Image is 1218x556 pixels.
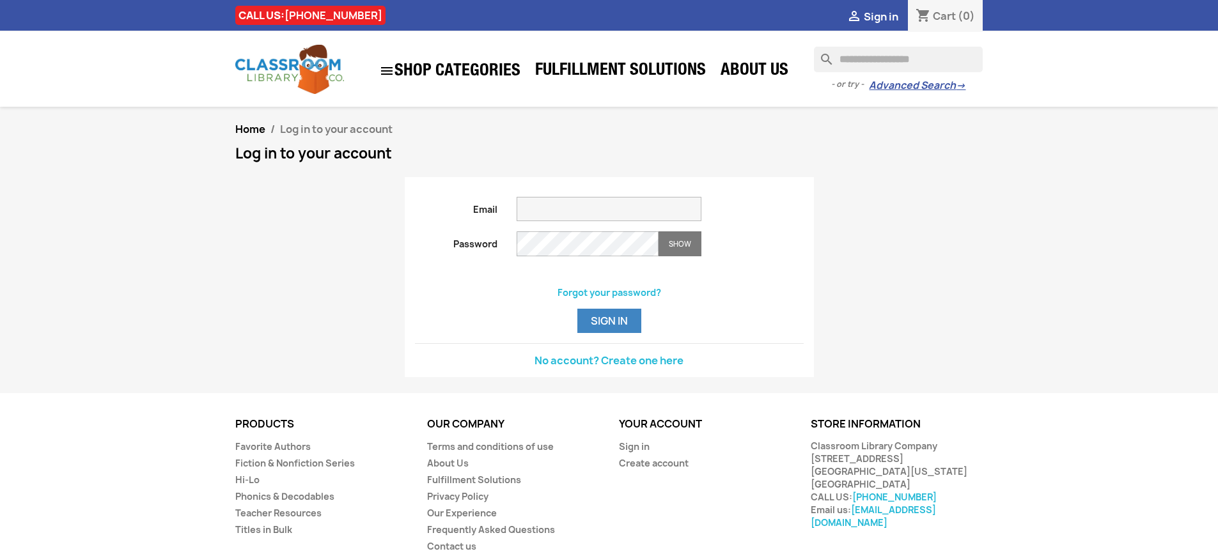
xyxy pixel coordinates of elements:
a: Sign in [619,440,650,452]
span: Cart [933,9,956,23]
span: Sign in [864,10,898,24]
input: Search [814,47,983,72]
a: Phonics & Decodables [235,490,334,502]
div: Classroom Library Company [STREET_ADDRESS] [GEOGRAPHIC_DATA][US_STATE] [GEOGRAPHIC_DATA] CALL US:... [811,440,983,529]
a: Fulfillment Solutions [427,474,521,486]
img: Classroom Library Company [235,45,344,94]
input: Password input [517,231,659,256]
a: [PHONE_NUMBER] [852,491,937,503]
a: Home [235,122,265,136]
a: Terms and conditions of use [427,440,554,452]
p: Our company [427,419,600,430]
a: Fulfillment Solutions [529,59,712,84]
i: search [814,47,829,62]
a: SHOP CATEGORIES [373,57,527,85]
a: [PHONE_NUMBER] [285,8,382,22]
a: About Us [714,59,795,84]
p: Store information [811,419,983,430]
label: Password [405,231,508,251]
h1: Log in to your account [235,146,983,161]
span: Log in to your account [280,122,393,136]
button: Show [659,231,701,256]
a: Privacy Policy [427,490,488,502]
a: [EMAIL_ADDRESS][DOMAIN_NAME] [811,504,936,529]
label: Email [405,197,508,216]
a: Your account [619,417,702,431]
a: Teacher Resources [235,507,322,519]
a: Create account [619,457,689,469]
a: Our Experience [427,507,497,519]
a: Hi-Lo [235,474,260,486]
i: shopping_cart [916,9,931,24]
a: Titles in Bulk [235,523,292,536]
a: Fiction & Nonfiction Series [235,457,355,469]
a: No account? Create one here [535,353,683,367]
i:  [847,10,862,25]
span: - or try - [831,78,869,91]
a: About Us [427,457,469,469]
i:  [379,63,394,79]
span: (0) [958,9,975,23]
a: Frequently Asked Questions [427,523,555,536]
div: CALL US: [235,6,386,25]
a: Contact us [427,540,476,552]
a:  Sign in [847,10,898,24]
button: Sign in [577,309,641,333]
a: Favorite Authors [235,440,311,452]
a: Advanced Search→ [869,79,965,92]
p: Products [235,419,408,430]
span: → [956,79,965,92]
a: Forgot your password? [558,286,661,298]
